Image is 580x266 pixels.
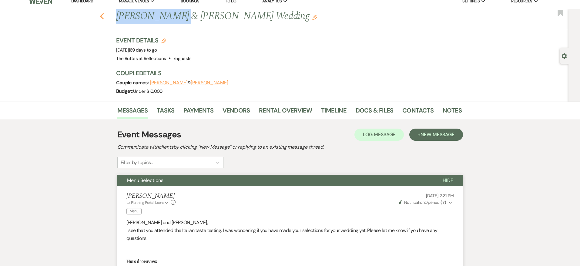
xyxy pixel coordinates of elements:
[421,131,454,138] span: New Message
[443,177,453,184] span: Hide
[116,79,150,86] span: Couple names:
[126,192,176,200] h5: [PERSON_NAME]
[126,227,454,242] p: I see that you attended the Italian taste testing. I was wondering if you have made your selectio...
[126,200,169,205] button: to: Planning Portal Users
[150,80,188,85] button: [PERSON_NAME]
[126,259,157,264] strong: Hors d’ oeuvres:
[259,106,312,119] a: Rental Overview
[117,128,181,141] h1: Event Messages
[191,80,228,85] button: [PERSON_NAME]
[116,47,157,53] span: [DATE]
[356,106,393,119] a: Docs & Files
[223,106,250,119] a: Vendors
[441,200,446,205] strong: ( 7 )
[133,88,163,94] span: Under $10,000
[363,131,395,138] span: Log Message
[126,219,454,227] p: [PERSON_NAME] and [PERSON_NAME],
[312,15,317,20] button: Edit
[127,177,163,184] span: Menu Selections
[116,9,388,24] h1: [PERSON_NAME] & [PERSON_NAME] Wedding
[433,175,463,186] button: Hide
[150,80,228,86] span: &
[157,106,174,119] a: Tasks
[126,208,142,214] span: Menu
[409,129,463,141] button: +New Message
[130,47,157,53] span: 69 days to go
[116,36,192,45] h3: Event Details
[321,106,347,119] a: Timeline
[398,199,454,206] button: NotificationOpened (7)
[562,53,567,59] button: Open lead details
[399,200,446,205] span: Opened
[402,106,434,119] a: Contacts
[117,143,463,151] h2: Communicate with clients by clicking "New Message" or replying to an existing message thread.
[183,106,213,119] a: Payments
[116,88,133,94] span: Budget:
[117,106,148,119] a: Messages
[173,56,192,62] span: 75 guests
[426,193,454,198] span: [DATE] 2:31 PM
[116,56,166,62] span: The Buttes at Reflections
[404,200,424,205] span: Notification
[117,175,433,186] button: Menu Selections
[129,47,157,53] span: |
[126,200,164,205] span: to: Planning Portal Users
[121,159,153,166] div: Filter by topics...
[116,69,456,77] h3: Couple Details
[443,106,462,119] a: Notes
[354,129,404,141] button: Log Message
